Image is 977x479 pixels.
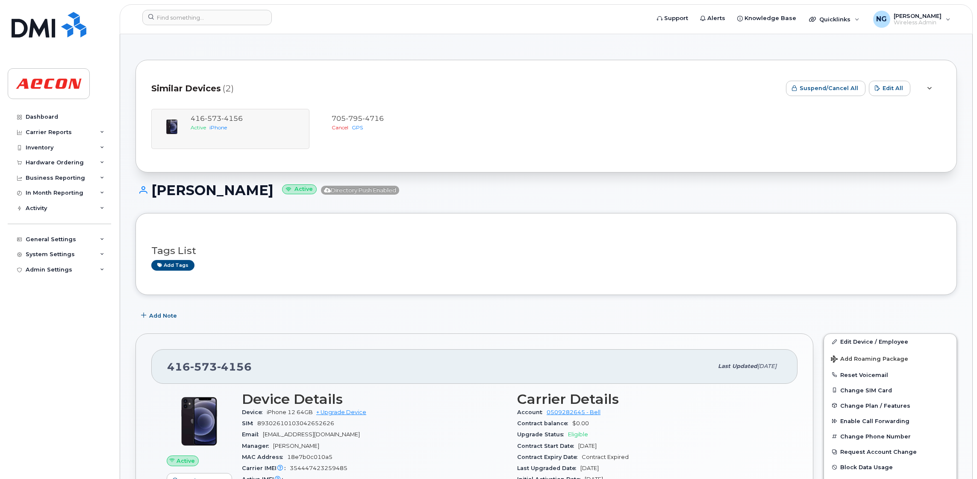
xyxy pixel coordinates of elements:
[517,420,572,426] span: Contract balance
[840,418,909,424] span: Enable Call Forwarding
[135,183,957,198] h1: [PERSON_NAME]
[517,443,578,449] span: Contract Start Date
[135,308,184,323] button: Add Note
[362,114,384,123] span: 4716
[257,420,334,426] span: 89302610103042652626
[352,124,363,131] span: GPS
[572,420,589,426] span: $0.00
[315,114,462,131] a: 7057954716CancelGPS
[332,124,348,131] span: Cancel
[332,114,384,123] span: 705
[824,413,956,429] button: Enable Call Forwarding
[242,454,287,460] span: MAC Address
[287,454,333,460] span: 18e7b0c010a5
[568,431,588,438] span: Eligible
[824,429,956,444] button: Change Phone Number
[824,383,956,398] button: Change SIM Card
[282,184,317,194] small: Active
[149,312,177,320] span: Add Note
[242,409,267,415] span: Device
[321,186,399,195] span: Directory Push Enabled
[242,420,257,426] span: SIM
[242,443,273,449] span: Manager
[824,334,956,349] a: Edit Device / Employee
[242,465,290,471] span: Carrier IMEI
[786,81,865,96] button: Suspend/Cancel All
[718,363,757,369] span: Last updated
[824,459,956,475] button: Block Data Usage
[273,443,319,449] span: [PERSON_NAME]
[151,82,221,95] span: Similar Devices
[869,81,910,96] button: Edit All
[547,409,600,415] a: 0509282645 - Bell
[580,465,599,471] span: [DATE]
[824,444,956,459] button: Request Account Change
[517,409,547,415] span: Account
[578,443,597,449] span: [DATE]
[840,402,910,409] span: Change Plan / Features
[177,457,195,465] span: Active
[151,260,194,271] a: Add tags
[824,350,956,367] button: Add Roaming Package
[290,465,347,471] span: 354447423259485
[346,114,362,123] span: 795
[242,431,263,438] span: Email
[223,82,234,95] span: (2)
[242,391,507,407] h3: Device Details
[883,84,903,92] span: Edit All
[316,409,366,415] a: + Upgrade Device
[267,409,313,415] span: iPhone 12 64GB
[190,360,217,373] span: 573
[517,465,580,471] span: Last Upgraded Date
[151,245,941,256] h3: Tags List
[263,431,360,438] span: [EMAIL_ADDRESS][DOMAIN_NAME]
[831,356,908,364] span: Add Roaming Package
[517,391,782,407] h3: Carrier Details
[582,454,629,460] span: Contract Expired
[800,84,858,92] span: Suspend/Cancel All
[517,454,582,460] span: Contract Expiry Date
[167,360,252,373] span: 416
[174,396,225,447] img: iPhone_12.jpg
[757,363,777,369] span: [DATE]
[824,367,956,383] button: Reset Voicemail
[217,360,252,373] span: 4156
[517,431,568,438] span: Upgrade Status
[824,398,956,413] button: Change Plan / Features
